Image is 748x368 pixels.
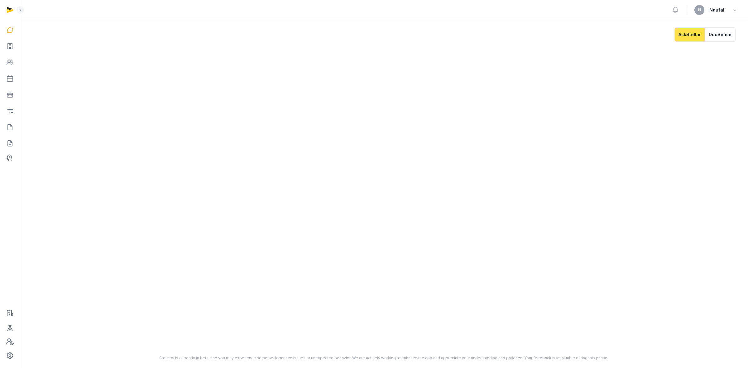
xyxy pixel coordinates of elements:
[705,27,736,42] button: DocSense
[674,27,705,42] button: AskStellar
[709,6,724,14] span: Naufal
[698,8,701,12] span: N
[694,5,704,15] button: N
[93,356,675,361] div: StellarAI is currently in beta, and you may experience some performance issues or unexpected beha...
